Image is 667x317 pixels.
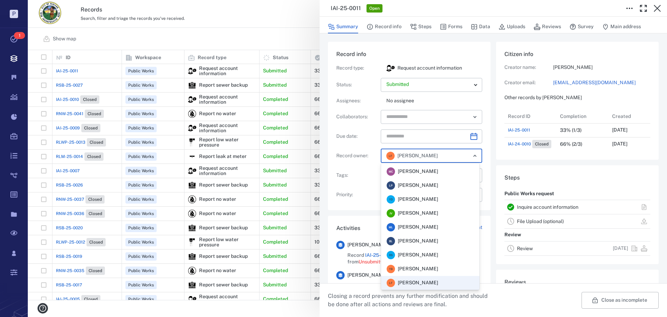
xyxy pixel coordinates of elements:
[387,251,395,259] div: R S
[496,165,659,270] div: StepsPublic Works requestInquire account informationFile Upload (optional)ReviewReview[DATE]
[496,42,659,165] div: Citizen infoCreator name:[PERSON_NAME]Creator email:[EMAIL_ADDRESS][DOMAIN_NAME]Other records by ...
[470,112,480,122] button: Open
[336,224,360,232] h6: Activities
[508,140,551,148] a: IAI-24-0010Closed
[367,20,402,33] button: Record info
[331,4,361,13] h3: IAI-25-0011
[569,20,594,33] button: Survey
[397,152,438,159] span: [PERSON_NAME]
[328,42,491,216] div: Record infoRecord type:icon Request account informationRequest account informationStatus:Assignee...
[504,229,521,241] p: Review
[508,127,530,133] a: IAI-25-0011
[336,152,378,159] p: Record owner :
[398,168,438,175] span: [PERSON_NAME]
[602,20,641,33] button: Main address
[368,6,381,11] span: Open
[336,65,378,72] p: Record type :
[582,292,659,309] button: Close as incomplete
[560,128,582,133] div: 33% (1/3)
[504,64,553,71] p: Creator name:
[347,272,388,279] span: [PERSON_NAME]
[365,252,391,258] a: IAI-25-0011
[504,188,554,200] p: Public Works request
[328,292,493,309] p: Closing a record prevents any further modification and should be done after all actions and revie...
[517,219,564,224] a: File Upload (optional)
[387,195,395,204] div: Y D
[387,167,395,176] div: M C
[534,20,561,33] button: Reviews
[504,79,553,86] p: Creator email:
[650,1,664,15] button: Close
[398,266,438,272] span: [PERSON_NAME]
[386,97,482,104] p: No assignee
[10,10,18,18] p: P
[336,133,378,140] p: Due date :
[471,20,490,33] button: Data
[336,50,482,58] h6: Record info
[398,252,438,259] span: [PERSON_NAME]
[336,97,378,104] p: Assignees :
[14,32,25,39] span: 1
[336,113,378,120] p: Collaborators :
[504,174,650,182] h6: Steps
[612,106,631,126] div: Created
[347,241,388,248] span: [PERSON_NAME]
[612,141,627,148] p: [DATE]
[508,141,531,147] span: IAI-24-0010
[553,79,650,86] a: [EMAIL_ADDRESS][DOMAIN_NAME]
[517,246,533,251] a: Review
[386,152,395,160] div: L F
[560,142,582,147] div: 66% (2/3)
[386,64,395,72] img: icon Request account information
[470,151,480,161] button: Close
[398,196,438,203] span: [PERSON_NAME]
[499,20,525,33] button: Uploads
[504,94,650,101] p: Other records by [PERSON_NAME]
[387,181,395,190] div: L P
[386,81,471,88] p: Submitted
[398,279,438,286] span: [PERSON_NAME]
[496,270,659,314] div: ReviewsThere is nothing here yet
[336,81,378,88] p: Status :
[336,172,378,179] p: Tags :
[347,252,482,266] span: Record switched from to
[557,109,609,123] div: Completion
[504,109,557,123] div: Record ID
[387,223,395,231] div: M L
[387,237,395,245] div: B L
[534,141,550,147] span: Closed
[398,182,438,189] span: [PERSON_NAME]
[328,20,358,33] button: Summary
[386,64,395,72] div: Request account information
[336,191,378,198] p: Priority :
[467,129,481,143] button: Choose date
[347,282,482,296] span: Switched step from to
[387,279,395,287] div: L F
[517,204,578,210] a: Inquire account information
[410,20,431,33] button: Steps
[609,109,661,123] div: Created
[504,278,650,286] h6: Reviews
[397,65,462,72] p: Request account information
[440,20,462,33] button: Forms
[359,259,388,264] span: Unsubmitted
[387,209,395,217] div: J V
[387,265,395,273] div: Y B
[613,245,628,252] p: [DATE]
[508,106,530,126] div: Record ID
[623,1,636,15] button: Toggle to Edit Boxes
[560,106,586,126] div: Completion
[553,64,650,71] p: [PERSON_NAME]
[398,224,438,231] span: [PERSON_NAME]
[504,50,650,58] h6: Citizen info
[16,5,30,11] span: Help
[398,238,438,245] span: [PERSON_NAME]
[636,1,650,15] button: Toggle Fullscreen
[398,210,438,217] span: [PERSON_NAME]
[612,127,627,134] p: [DATE]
